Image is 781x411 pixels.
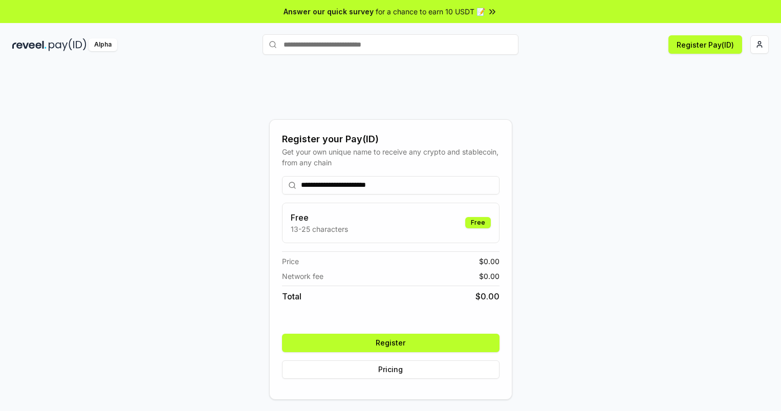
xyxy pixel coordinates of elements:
[291,211,348,224] h3: Free
[668,35,742,54] button: Register Pay(ID)
[12,38,47,51] img: reveel_dark
[282,360,500,379] button: Pricing
[282,334,500,352] button: Register
[49,38,86,51] img: pay_id
[465,217,491,228] div: Free
[282,256,299,267] span: Price
[89,38,117,51] div: Alpha
[282,290,301,302] span: Total
[282,146,500,168] div: Get your own unique name to receive any crypto and stablecoin, from any chain
[479,256,500,267] span: $ 0.00
[284,6,374,17] span: Answer our quick survey
[475,290,500,302] span: $ 0.00
[282,132,500,146] div: Register your Pay(ID)
[376,6,485,17] span: for a chance to earn 10 USDT 📝
[291,224,348,234] p: 13-25 characters
[479,271,500,282] span: $ 0.00
[282,271,323,282] span: Network fee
